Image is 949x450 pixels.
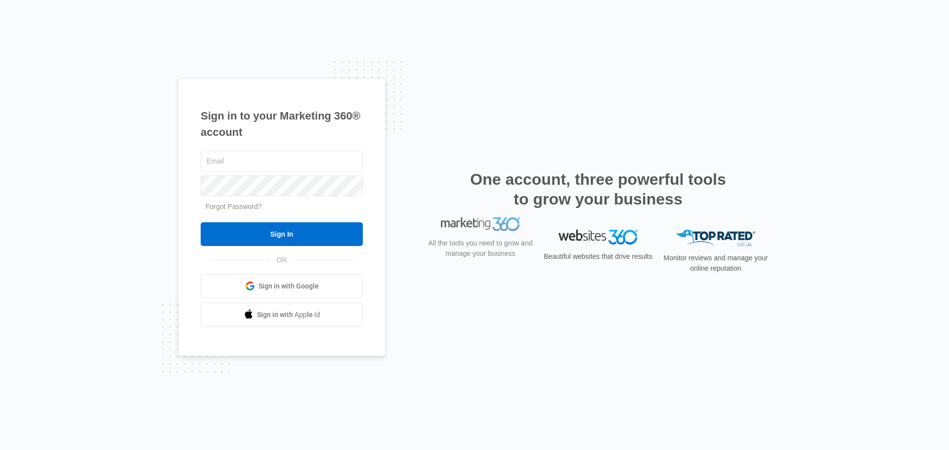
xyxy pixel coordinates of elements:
[559,230,638,244] img: Websites 360
[543,251,653,262] p: Beautiful websites that drive results
[206,203,262,210] a: Forgot Password?
[201,108,363,140] h1: Sign in to your Marketing 360® account
[201,151,363,171] input: Email
[270,255,294,265] span: OR
[676,230,755,246] img: Top Rated Local
[660,253,771,274] p: Monitor reviews and manage your online reputation
[425,250,536,271] p: All the tools you need to grow and manage your business
[467,169,729,209] h2: One account, three powerful tools to grow your business
[257,310,320,320] span: Sign in with Apple Id
[441,230,520,244] img: Marketing 360
[201,222,363,246] input: Sign In
[201,274,363,298] a: Sign in with Google
[259,281,319,291] span: Sign in with Google
[201,303,363,327] a: Sign in with Apple Id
